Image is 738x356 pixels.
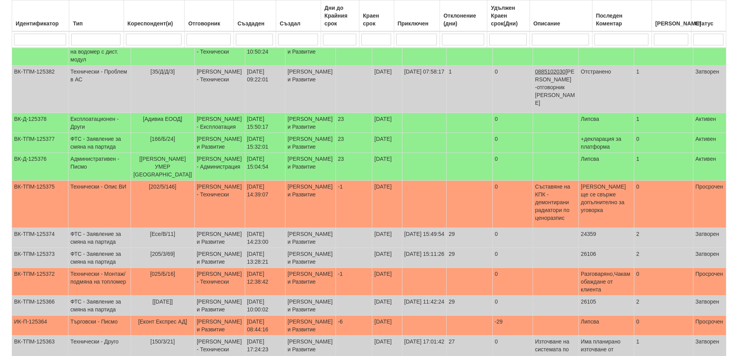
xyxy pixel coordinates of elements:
td: [DATE] [372,113,402,133]
td: Търговски - Писмо [68,316,131,336]
span: +декларация за платформа [581,136,621,150]
span: Отстранено [581,68,611,75]
td: [PERSON_NAME] и Развитие [286,133,336,153]
td: 0 [634,133,693,153]
td: ВК-ТПМ-125366 [12,296,68,316]
span: 24359 [581,231,596,237]
td: 29 [447,248,493,268]
span: Липсва [581,116,599,122]
td: 0 [634,316,693,336]
span: -1 [338,183,343,190]
div: Краен срок [361,10,391,29]
td: Активен [693,113,726,133]
td: ФТС - Заявление за смяна на партида [68,228,131,248]
td: [DATE] [372,153,402,181]
span: [025/Б/16] [150,271,175,277]
span: [PERSON_NAME] ще се свърже допълнително за уговорка [581,183,626,213]
td: [DATE] 15:32:01 [245,133,286,153]
span: [166/Б/24] [150,136,175,142]
td: 0 [492,248,533,268]
td: [PERSON_NAME] и Развитие [286,268,336,296]
td: [DATE] [372,296,402,316]
td: [PERSON_NAME] и Развитие [194,228,245,248]
td: Активен [693,133,726,153]
th: Отклонение (дни): No sort applied, activate to apply an ascending sort [440,0,487,32]
div: Тип [71,18,121,29]
td: [DATE] [372,228,402,248]
td: ВК-ТПМ-125375 [12,181,68,228]
td: ФТС - Заявление за смяна на партида [68,133,131,153]
td: 29 [447,228,493,248]
td: Затворен [693,66,726,113]
td: [DATE] 14:39:07 [245,181,286,228]
th: Статус: No sort applied, activate to apply an ascending sort [691,0,726,32]
div: Отклонение (дни) [442,10,485,29]
span: 23 [338,156,344,162]
span: Липсва [581,156,599,162]
td: Технически - Монтаж/подмяна на топломер [68,268,131,296]
td: Просрочен [693,181,726,228]
td: 0 [634,268,693,296]
td: [DATE] [372,181,402,228]
td: 0 [492,268,533,296]
div: [PERSON_NAME] [654,18,689,29]
td: [PERSON_NAME] - Технически [194,38,245,66]
td: [PERSON_NAME] и Развитие [194,316,245,336]
th: Описание: No sort applied, activate to apply an ascending sort [530,0,592,32]
td: [DATE] [372,248,402,268]
td: [DATE] 15:11:26 [402,248,447,268]
span: [205/3/69] [151,251,175,257]
td: Технически - Опис ВИ [68,181,131,228]
td: 0 [492,153,533,181]
td: [DATE] 14:23:00 [245,228,286,248]
td: [DATE] 09:22:01 [245,66,286,113]
div: Дни до Крайния срок [323,2,357,29]
th: Кореспондент(и): No sort applied, activate to apply an ascending sort [124,0,185,32]
div: Статус [693,18,724,29]
th: Дни до Крайния срок: No sort applied, activate to apply an ascending sort [321,0,359,32]
td: Активен [693,153,726,181]
td: [DATE] 13:28:21 [245,248,286,268]
td: 1 [634,113,693,133]
td: [PERSON_NAME] и Развитие [286,66,336,113]
td: [PERSON_NAME] и Развитие [194,296,245,316]
th: Създаден: No sort applied, activate to apply an ascending sort [234,0,276,32]
span: 23 [338,116,344,122]
td: ФТС - Заявление за смяна на партида [68,248,131,268]
td: [PERSON_NAME] и Развитие [286,228,336,248]
th: Тип: No sort applied, activate to apply an ascending sort [69,0,124,32]
span: 26106 [581,251,596,257]
td: [DATE] 11:42:24 [402,296,447,316]
td: Технически - Проблем в АС [68,66,131,113]
td: [DATE] 08:44:16 [245,316,286,336]
td: 0 [492,66,533,113]
td: [DATE] 15:50:17 [245,113,286,133]
td: [DATE] 10:00:02 [245,296,286,316]
td: ВК-ТПМ-125372 [12,268,68,296]
td: 1 [634,66,693,113]
span: 26105 [581,298,596,305]
td: [PERSON_NAME] - Технически [194,66,245,113]
td: 0 [492,113,533,133]
div: Създаден [236,18,274,29]
span: -1 [338,271,343,277]
td: ВК-Д-125376 [12,153,68,181]
td: [PERSON_NAME] и Развитие [286,316,336,336]
td: 0 [492,228,533,248]
div: Приключен [396,18,438,29]
td: [PERSON_NAME] и Развитие [286,153,336,181]
td: 0 [492,133,533,153]
span: 23 [338,136,344,142]
td: ВК-ТПМ-125383 [12,38,68,66]
td: [PERSON_NAME] - Технически [194,268,245,296]
td: [PERSON_NAME] и Развитие [286,296,336,316]
td: [PERSON_NAME] и Развитие [286,248,336,268]
td: 0 [634,38,693,66]
div: Идентификатор [14,18,67,29]
th: Последен Коментар: No sort applied, activate to apply an ascending sort [592,0,652,32]
th: Приключен: No sort applied, activate to apply an ascending sort [394,0,440,32]
td: [PERSON_NAME] и Развитие [286,38,336,66]
td: ИК-П-125364 [12,316,68,336]
td: 0 [492,296,533,316]
td: 0 [492,181,533,228]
